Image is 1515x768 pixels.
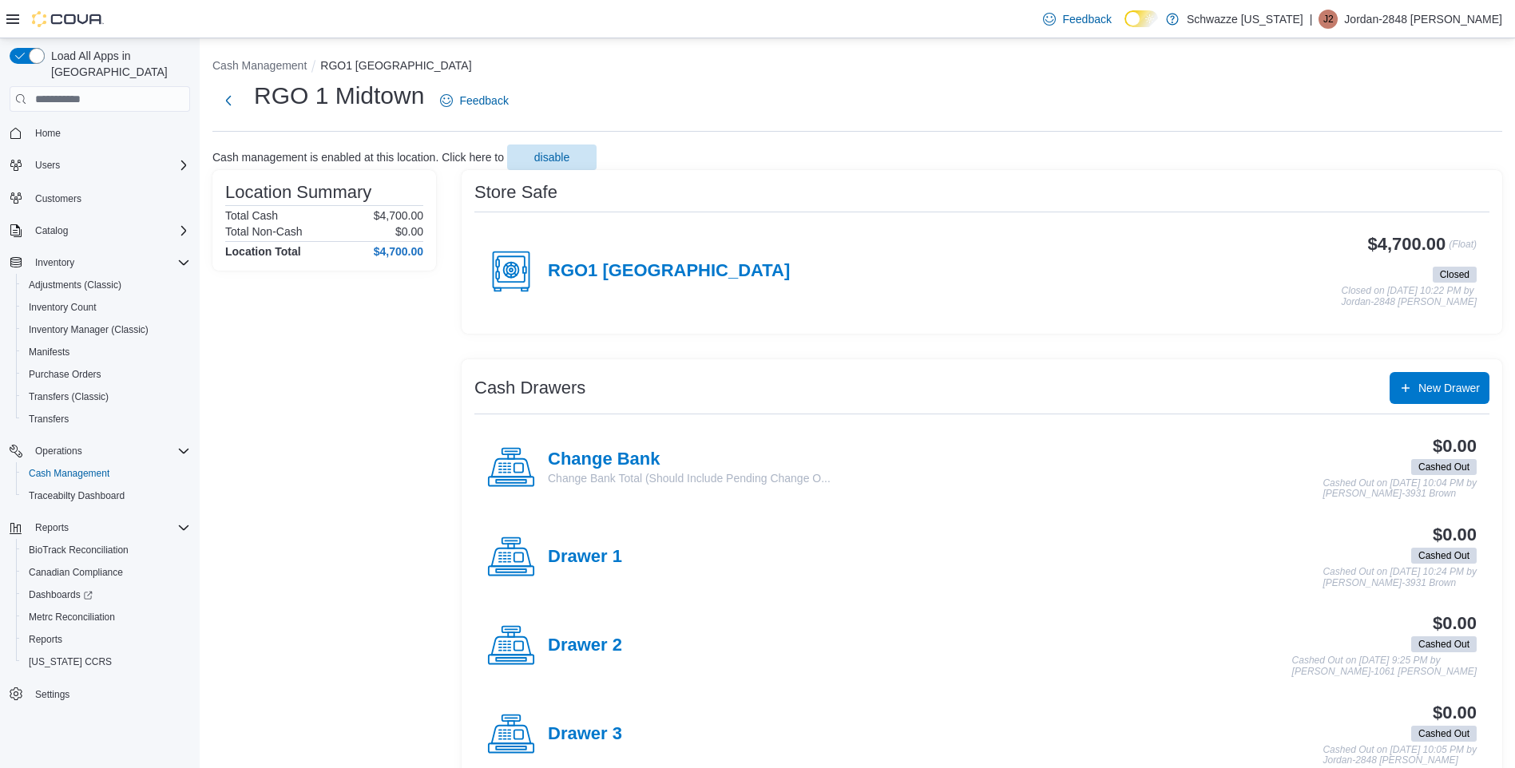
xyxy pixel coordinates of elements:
[35,159,60,172] span: Users
[3,121,196,144] button: Home
[16,584,196,606] a: Dashboards
[29,156,66,175] button: Users
[16,274,196,296] button: Adjustments (Classic)
[29,685,76,704] a: Settings
[1342,286,1477,307] p: Closed on [DATE] 10:22 PM by Jordan-2848 [PERSON_NAME]
[22,410,75,429] a: Transfers
[22,563,129,582] a: Canadian Compliance
[29,489,125,502] span: Traceabilty Dashboard
[1433,437,1477,456] h3: $0.00
[1433,267,1477,283] span: Closed
[3,251,196,274] button: Inventory
[548,261,790,282] h4: RGO1 [GEOGRAPHIC_DATA]
[1440,267,1469,282] span: Closed
[1433,614,1477,633] h3: $0.00
[212,57,1502,77] nav: An example of EuiBreadcrumbs
[3,440,196,462] button: Operations
[22,486,131,505] a: Traceabilty Dashboard
[29,124,67,143] a: Home
[16,363,196,386] button: Purchase Orders
[29,588,93,601] span: Dashboards
[548,724,622,745] h4: Drawer 3
[22,608,190,627] span: Metrc Reconciliation
[29,518,75,537] button: Reports
[29,301,97,314] span: Inventory Count
[22,342,76,362] a: Manifests
[16,606,196,628] button: Metrc Reconciliation
[45,48,190,80] span: Load All Apps in [GEOGRAPHIC_DATA]
[29,253,81,272] button: Inventory
[22,652,118,671] a: [US_STATE] CCRS
[16,386,196,408] button: Transfers (Classic)
[459,93,508,109] span: Feedback
[548,449,831,470] h4: Change Bank
[29,368,101,381] span: Purchase Orders
[3,220,196,242] button: Catalog
[22,540,135,560] a: BioTrack Reconciliation
[16,462,196,485] button: Cash Management
[1124,10,1158,27] input: Dark Mode
[22,464,190,483] span: Cash Management
[16,651,196,673] button: [US_STATE] CCRS
[35,127,61,140] span: Home
[1418,726,1469,741] span: Cashed Out
[32,11,104,27] img: Cova
[29,279,121,291] span: Adjustments (Classic)
[29,221,190,240] span: Catalog
[1411,636,1477,652] span: Cashed Out
[320,59,471,72] button: RGO1 [GEOGRAPHIC_DATA]
[22,298,103,317] a: Inventory Count
[22,630,190,649] span: Reports
[1292,655,1477,677] p: Cashed Out on [DATE] 9:25 PM by [PERSON_NAME]-1061 [PERSON_NAME]
[1344,10,1502,29] p: Jordan-2848 [PERSON_NAME]
[225,245,301,258] h4: Location Total
[225,225,303,238] h6: Total Non-Cash
[1433,525,1477,544] h3: $0.00
[474,183,557,202] h3: Store Safe
[29,633,62,646] span: Reports
[35,192,81,205] span: Customers
[1323,478,1477,500] p: Cashed Out on [DATE] 10:04 PM by [PERSON_NAME]-3931 Brown
[29,323,149,336] span: Inventory Manager (Classic)
[22,630,69,649] a: Reports
[212,85,244,117] button: Next
[3,683,196,706] button: Settings
[16,539,196,561] button: BioTrack Reconciliation
[1187,10,1303,29] p: Schwazze [US_STATE]
[29,655,112,668] span: [US_STATE] CCRS
[22,563,190,582] span: Canadian Compliance
[10,115,190,747] nav: Complex example
[3,186,196,209] button: Customers
[225,183,371,202] h3: Location Summary
[16,561,196,584] button: Canadian Compliance
[1418,460,1469,474] span: Cashed Out
[1323,567,1477,588] p: Cashed Out on [DATE] 10:24 PM by [PERSON_NAME]-3931 Brown
[1390,372,1489,404] button: New Drawer
[22,342,190,362] span: Manifests
[1418,637,1469,651] span: Cashed Out
[1368,235,1446,254] h3: $4,700.00
[1323,745,1477,766] p: Cashed Out on [DATE] 10:05 PM by Jordan-2848 [PERSON_NAME]
[534,149,569,165] span: disable
[29,467,109,480] span: Cash Management
[35,688,69,701] span: Settings
[29,566,123,579] span: Canadian Compliance
[22,298,190,317] span: Inventory Count
[22,275,190,295] span: Adjustments (Classic)
[1418,548,1469,563] span: Cashed Out
[22,365,108,384] a: Purchase Orders
[22,540,190,560] span: BioTrack Reconciliation
[212,59,307,72] button: Cash Management
[22,585,99,604] a: Dashboards
[1319,10,1338,29] div: Jordan-2848 Garcia
[22,365,190,384] span: Purchase Orders
[35,445,82,457] span: Operations
[22,410,190,429] span: Transfers
[1062,11,1111,27] span: Feedback
[507,144,597,170] button: disable
[1323,10,1334,29] span: J2
[22,464,116,483] a: Cash Management
[1037,3,1117,35] a: Feedback
[29,189,88,208] a: Customers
